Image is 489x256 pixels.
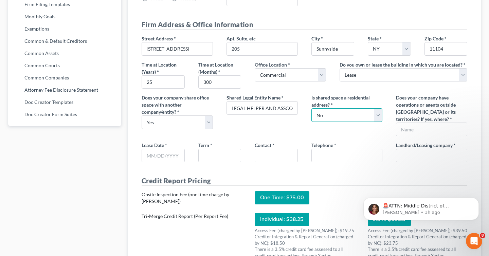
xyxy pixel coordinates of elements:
span: Shared Legal Entity Name [227,95,280,100]
span: Landlord/Leasing company [396,142,453,148]
div: Creditor Integration & Report Generation (charged by NC): $23.75 [368,234,467,246]
a: Common Companies [8,72,121,84]
div: Tri-Merge Credit Report (Per Report Fee) [142,213,241,220]
input: XXXXX [424,42,468,56]
span: City [311,36,320,41]
a: Common & Default Creditors [8,35,121,47]
span: Is shared space a residential address? [311,95,370,108]
iframe: Intercom notifications message [353,183,489,231]
div: Creditor Integration & Report Generation (charged by NC): $18.50 [255,234,354,246]
span: Does your company have operations or agents outside [GEOGRAPHIC_DATA] or its territories? If yes,... [396,95,456,122]
a: Common Assets [8,47,121,59]
span: Time at Location (Years) [142,62,177,75]
h4: Firm Address & Office Information [142,20,467,30]
input: Enter years... [142,76,184,89]
a: Common Courts [8,59,121,72]
span: Office Location [255,62,287,68]
span: Contact [255,142,271,148]
iframe: Intercom live chat [466,233,482,249]
input: Name [227,102,297,114]
span: Zip Code [424,36,443,41]
input: -- [396,149,467,162]
div: One Time: $75.00 [255,191,309,204]
a: Exemptions [8,23,121,35]
a: Attorney Fee Disclosure Statement [8,84,121,96]
span: 8 [480,233,485,238]
input: Name [396,123,467,136]
label: Apt, Suite, etc [227,35,256,42]
input: Enter city... [312,42,354,55]
div: Individual: $38.25 [255,213,309,226]
span: Term [198,142,209,148]
input: (optional) [227,42,297,55]
span: Time at Location (Months) [198,62,233,75]
input: MM/DD/YYYY [142,149,184,162]
input: -- [199,149,241,162]
span: Telephone [311,142,333,148]
span: Do you own or lease the building in which you are located? [340,62,463,68]
h4: Credit Report Pricing [142,176,467,186]
span: Lease Date [142,142,164,148]
a: Doc Creator Form Suites [8,108,121,121]
a: Monthly Goals [8,11,121,23]
input: Enter months... [199,76,241,89]
input: -- [312,149,382,162]
span: State [368,36,379,41]
input: Enter address... [142,42,213,55]
span: Street Address [142,36,173,41]
span: Does your company share office space with another company/entity? [142,95,209,115]
div: Onsite Inspection Fee (one time charge by [PERSON_NAME]) [142,191,241,205]
div: Access Fee (charged by [PERSON_NAME]): $19.75 [255,227,354,234]
input: -- [255,149,297,162]
a: Doc Creator Templates [8,96,121,108]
